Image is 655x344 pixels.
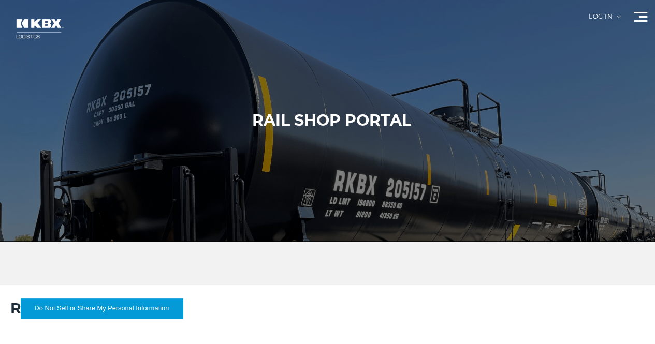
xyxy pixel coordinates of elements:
[21,298,183,318] button: Do Not Sell or Share My Personal Information
[10,298,645,318] h2: RAIL SHOP PORTAL
[589,13,621,27] div: Log in
[617,16,621,18] img: arrow
[252,110,411,131] h1: RAIL SHOP PORTAL
[8,10,70,47] img: kbx logo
